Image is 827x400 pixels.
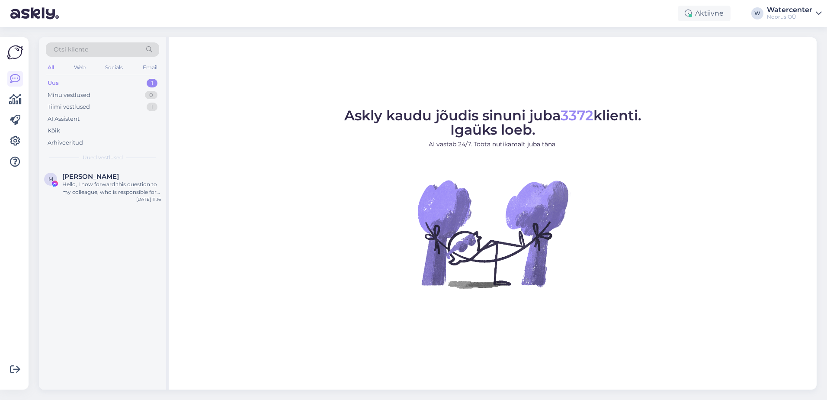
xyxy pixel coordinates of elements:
[72,62,87,73] div: Web
[48,126,60,135] div: Kõik
[48,115,80,123] div: AI Assistent
[48,139,83,147] div: Arhiveeritud
[145,91,157,100] div: 0
[147,79,157,87] div: 1
[7,44,23,61] img: Askly Logo
[48,91,90,100] div: Minu vestlused
[136,196,161,203] div: [DATE] 11:16
[103,62,125,73] div: Socials
[767,6,822,20] a: WatercenterNoorus OÜ
[344,140,641,149] p: AI vastab 24/7. Tööta nutikamalt juba täna.
[141,62,159,73] div: Email
[62,181,161,196] div: Hello, I now forward this question to my colleague, who is responsible for this. The reply will b...
[147,103,157,111] div: 1
[48,79,59,87] div: Uus
[344,107,641,138] span: Askly kaudu jõudis sinuni juba klienti. Igaüks loeb.
[83,154,123,161] span: Uued vestlused
[48,103,90,111] div: Tiimi vestlused
[678,6,731,21] div: Aktiivne
[751,7,763,19] div: W
[54,45,88,54] span: Otsi kliente
[767,6,812,13] div: Watercenter
[767,13,812,20] div: Noorus OÜ
[415,156,571,312] img: No Chat active
[48,176,53,182] span: M
[62,173,119,181] span: Margarita Ader
[561,107,593,124] span: 3372
[46,62,56,73] div: All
